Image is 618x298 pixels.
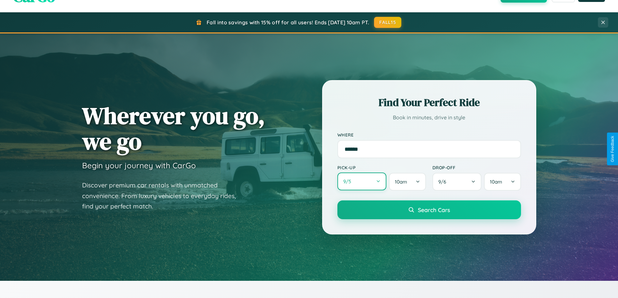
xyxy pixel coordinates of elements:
label: Drop-off [432,165,521,170]
span: Fall into savings with 15% off for all users! Ends [DATE] 10am PT. [207,19,369,26]
button: 9/6 [432,173,482,191]
button: FALL15 [374,17,401,28]
span: 9 / 5 [343,178,354,185]
span: 9 / 6 [438,179,449,185]
div: Give Feedback [610,136,615,162]
label: Pick-up [337,165,426,170]
label: Where [337,132,521,137]
p: Book in minutes, drive in style [337,113,521,122]
p: Discover premium car rentals with unmatched convenience. From luxury vehicles to everyday rides, ... [82,180,244,212]
h2: Find Your Perfect Ride [337,95,521,110]
span: 10am [395,179,407,185]
span: 10am [490,179,502,185]
button: 10am [389,173,426,191]
button: Search Cars [337,200,521,219]
h1: Wherever you go, we go [82,103,265,154]
button: 10am [484,173,521,191]
button: 9/5 [337,173,387,190]
span: Search Cars [418,206,450,213]
h3: Begin your journey with CarGo [82,161,196,170]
